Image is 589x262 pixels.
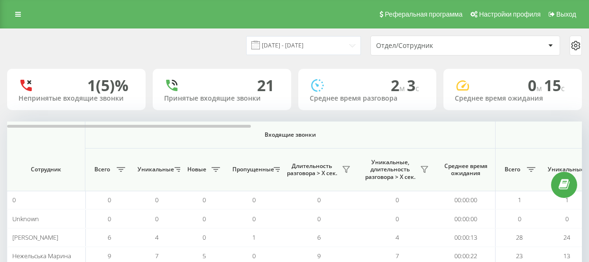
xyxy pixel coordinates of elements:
span: 1 [518,196,521,204]
span: 2 [391,75,407,95]
span: c [561,83,565,94]
div: Непринятые входящие звонки [18,94,134,103]
span: 0 [252,215,256,223]
span: 23 [516,252,523,260]
span: 0 [518,215,521,223]
span: Нежельська Марина [12,252,71,260]
div: Среднее время ожидания [455,94,571,103]
div: Отдел/Сотрудник [376,42,489,50]
span: 0 [396,196,399,204]
span: Всего [90,166,114,173]
span: Всего [500,166,524,173]
span: 9 [317,252,321,260]
span: 6 [317,233,321,242]
span: 0 [155,215,158,223]
span: 1 [252,233,256,242]
span: 0 [202,196,206,204]
span: Уникальные, длительность разговора > Х сек. [363,159,417,181]
span: 28 [516,233,523,242]
span: 5 [202,252,206,260]
td: 00:00:13 [436,228,496,247]
span: 0 [108,215,111,223]
span: 4 [155,233,158,242]
span: Настройки профиля [479,10,541,18]
span: [PERSON_NAME] [12,233,58,242]
span: 7 [155,252,158,260]
span: c [415,83,419,94]
span: Уникальные [138,166,172,173]
span: 0 [528,75,544,95]
span: 13 [563,252,570,260]
span: 0 [317,196,321,204]
td: 00:00:00 [436,209,496,228]
span: 0 [252,196,256,204]
span: 3 [407,75,419,95]
div: 1 (5)% [87,76,129,94]
span: 0 [396,215,399,223]
span: м [536,83,544,94]
span: 0 [565,215,569,223]
span: 0 [202,233,206,242]
span: 0 [12,196,16,204]
span: м [399,83,407,94]
span: 0 [202,215,206,223]
div: Принятые входящие звонки [164,94,280,103]
span: 0 [108,196,111,204]
span: Unknown [12,215,39,223]
div: 21 [257,76,274,94]
span: 7 [396,252,399,260]
span: Сотрудник [15,166,77,173]
span: Уникальные [548,166,582,173]
span: 6 [108,233,111,242]
span: Среднее время ожидания [443,162,488,177]
td: 00:00:00 [436,191,496,209]
span: Входящие звонки [110,131,470,139]
span: 0 [317,215,321,223]
span: 4 [396,233,399,242]
span: Новые [185,166,209,173]
span: Длительность разговора > Х сек. [285,162,339,177]
span: 9 [108,252,111,260]
span: 1 [565,196,569,204]
span: Реферальная программа [385,10,462,18]
span: 24 [563,233,570,242]
span: Выход [556,10,576,18]
span: 0 [155,196,158,204]
span: 0 [252,252,256,260]
div: Среднее время разговора [310,94,425,103]
span: Пропущенные [232,166,271,173]
span: 15 [544,75,565,95]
